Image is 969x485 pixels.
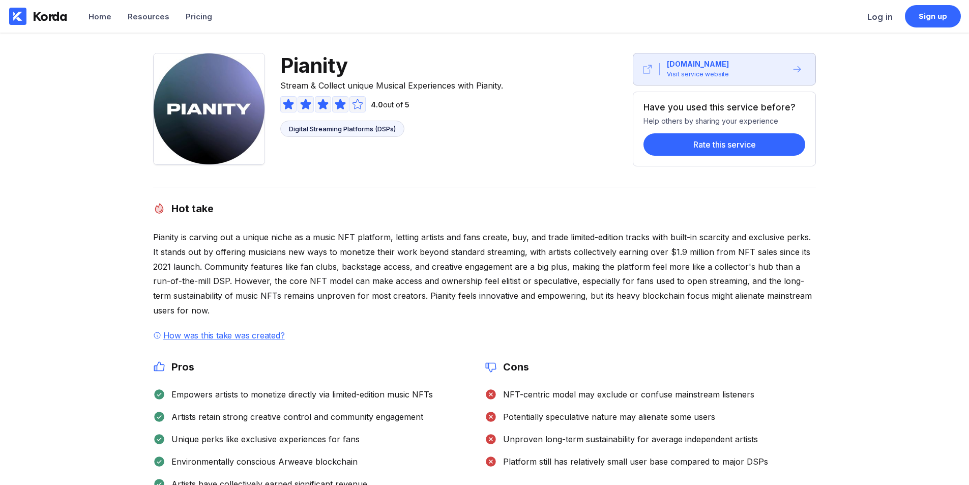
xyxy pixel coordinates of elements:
[905,5,961,27] a: Sign up
[643,102,800,112] div: Have you used this service before?
[161,330,287,340] div: How was this take was created?
[633,53,816,85] button: [DOMAIN_NAME]Visit service website
[919,11,948,21] div: Sign up
[165,361,194,373] h2: Pros
[643,112,805,125] div: Help others by sharing your experience
[280,78,503,91] span: Stream & Collect unique Musical Experiences with Pianity.
[89,12,111,21] div: Home
[497,457,768,467] div: Platform still has relatively small user base compared to major DSPs
[497,361,529,373] h2: Cons
[289,125,396,133] div: Digital Streaming Platforms (DSPs)
[497,412,715,422] div: Potentially speculative nature may alienate some users
[867,12,893,22] div: Log in
[153,230,816,318] div: Pianity is carving out a unique niche as a music NFT platform, letting artists and fans create, b...
[33,9,67,24] div: Korda
[667,59,728,69] div: [DOMAIN_NAME]
[165,203,214,215] h2: Hot take
[497,389,754,400] div: NFT-centric model may exclude or confuse mainstream listeners
[165,412,423,422] div: Artists retain strong creative control and community engagement
[693,139,756,150] div: Rate this service
[165,434,360,444] div: Unique perks like exclusive experiences for fans
[128,12,169,21] div: Resources
[280,121,404,137] a: Digital Streaming Platforms (DSPs)
[153,53,265,165] img: Pianity
[371,100,383,109] span: 4.0
[367,100,409,109] div: out of
[497,434,758,444] div: Unproven long-term sustainability for average independent artists
[667,69,729,79] div: Visit service website
[280,53,503,78] span: Pianity
[186,12,212,21] div: Pricing
[643,125,805,156] a: Rate this service
[405,100,409,109] span: 5
[165,389,433,400] div: Empowers artists to monetize directly via limited-edition music NFTs
[165,457,358,467] div: Environmentally conscious Arweave blockchain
